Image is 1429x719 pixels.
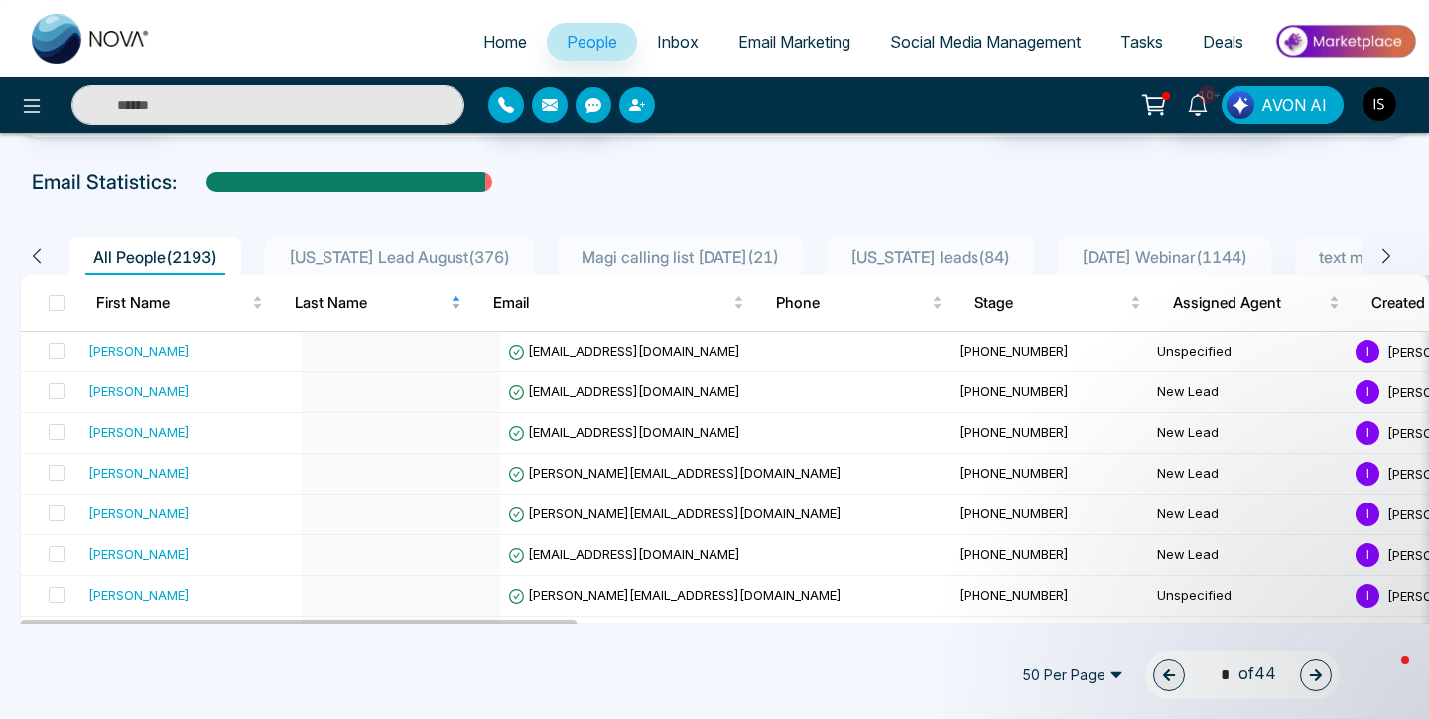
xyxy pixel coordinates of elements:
[959,505,1069,521] span: [PHONE_NUMBER]
[718,23,870,61] a: Email Marketing
[96,291,248,315] span: First Name
[1363,87,1396,121] img: User Avatar
[959,343,1069,359] span: [PHONE_NUMBER]
[1074,247,1255,267] span: [DATE] Webinar ( 1144 )
[547,23,637,61] a: People
[574,247,787,267] span: Magi calling list [DATE] ( 21 )
[1222,86,1344,124] button: AVON AI
[281,247,518,267] span: [US_STATE] Lead August ( 376 )
[1198,86,1216,104] span: 10+
[80,275,279,331] th: First Name
[32,167,177,197] p: Email Statistics:
[1209,661,1276,688] span: of 44
[483,32,527,52] span: Home
[88,544,190,564] div: [PERSON_NAME]
[1356,503,1379,526] span: I
[1356,380,1379,404] span: I
[88,381,190,401] div: [PERSON_NAME]
[88,341,190,360] div: [PERSON_NAME]
[738,32,850,52] span: Email Marketing
[508,546,740,562] span: [EMAIL_ADDRESS][DOMAIN_NAME]
[776,291,928,315] span: Phone
[959,546,1069,562] span: [PHONE_NUMBER]
[567,32,617,52] span: People
[88,422,190,442] div: [PERSON_NAME]
[959,465,1069,481] span: [PHONE_NUMBER]
[1157,275,1356,331] th: Assigned Agent
[493,291,729,315] span: Email
[959,587,1069,603] span: [PHONE_NUMBER]
[1362,651,1409,699] iframe: Intercom live chat
[870,23,1101,61] a: Social Media Management
[1273,19,1417,64] img: Market-place.gif
[477,275,760,331] th: Email
[1173,291,1325,315] span: Assigned Agent
[637,23,718,61] a: Inbox
[1183,23,1263,61] a: Deals
[1356,340,1379,363] span: I
[508,424,740,440] span: [EMAIL_ADDRESS][DOMAIN_NAME]
[959,275,1157,331] th: Stage
[463,23,547,61] a: Home
[85,247,225,267] span: All People ( 2193 )
[508,465,842,481] span: [PERSON_NAME][EMAIL_ADDRESS][DOMAIN_NAME]
[1008,659,1137,691] span: 50 Per Page
[1032,526,1429,665] iframe: Intercom notifications message
[1174,86,1222,121] a: 10+
[1120,32,1163,52] span: Tasks
[959,424,1069,440] span: [PHONE_NUMBER]
[760,275,959,331] th: Phone
[508,505,842,521] span: [PERSON_NAME][EMAIL_ADDRESS][DOMAIN_NAME]
[890,32,1081,52] span: Social Media Management
[88,585,190,605] div: [PERSON_NAME]
[88,463,190,483] div: [PERSON_NAME]
[508,343,740,359] span: [EMAIL_ADDRESS][DOMAIN_NAME]
[1356,462,1379,486] span: I
[1227,91,1254,119] img: Lead Flow
[508,587,842,603] span: [PERSON_NAME][EMAIL_ADDRESS][DOMAIN_NAME]
[88,503,190,523] div: [PERSON_NAME]
[1356,421,1379,445] span: I
[295,291,447,315] span: Last Name
[843,247,1018,267] span: [US_STATE] leads ( 84 )
[974,291,1126,315] span: Stage
[1203,32,1243,52] span: Deals
[1101,23,1183,61] a: Tasks
[959,383,1069,399] span: [PHONE_NUMBER]
[1261,93,1327,117] span: AVON AI
[32,14,151,64] img: Nova CRM Logo
[1149,413,1348,454] td: New Lead
[1149,332,1348,372] td: Unspecified
[1149,495,1348,535] td: New Lead
[657,32,699,52] span: Inbox
[1149,454,1348,495] td: New Lead
[1149,372,1348,413] td: New Lead
[508,383,740,399] span: [EMAIL_ADDRESS][DOMAIN_NAME]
